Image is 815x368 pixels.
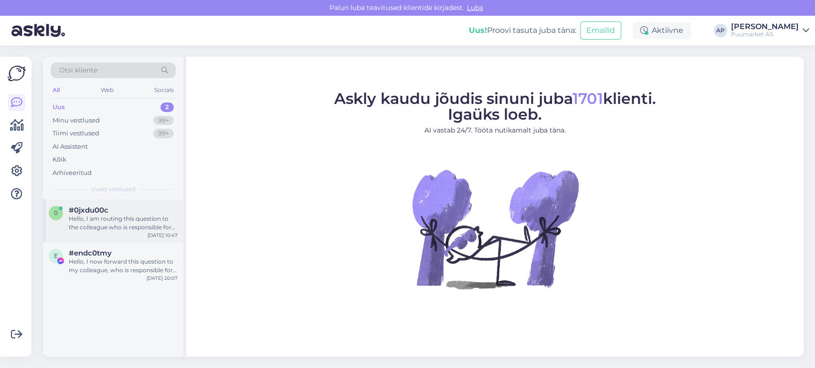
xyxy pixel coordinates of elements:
span: Otsi kliente [59,65,97,75]
div: 2 [160,102,174,112]
div: Proovi tasuta juba täna: [469,25,576,36]
b: Uus! [469,26,487,35]
div: [DATE] 20:07 [147,275,178,282]
div: Aktiivne [633,22,691,39]
span: Askly kaudu jõudis sinuni juba klienti. Igaüks loeb. [334,89,656,123]
span: e [54,252,58,259]
div: Kõik [53,155,66,164]
span: #0jxdu00c [69,206,108,215]
div: All [51,84,62,96]
div: 99+ [153,116,174,125]
div: Tiimi vestlused [53,129,99,138]
div: AI Assistent [53,142,88,152]
div: Puumarket AS [731,31,799,38]
div: Uus [53,102,65,112]
div: Web [99,84,116,96]
div: Hello, I am routing this question to the colleague who is responsible for this topic. The reply m... [69,215,178,232]
img: No Chat active [409,143,581,315]
button: Emailid [580,21,621,40]
span: 0 [54,209,58,216]
div: [PERSON_NAME] [731,23,799,31]
a: [PERSON_NAME]Puumarket AS [731,23,809,38]
p: AI vastab 24/7. Tööta nutikamalt juba täna. [334,125,656,135]
div: [DATE] 10:47 [148,232,178,239]
div: AP [714,24,727,37]
div: Hello, I now forward this question to my colleague, who is responsible for this. The reply will b... [69,257,178,275]
div: Arhiveeritud [53,168,92,178]
span: 1701 [572,89,603,108]
div: 99+ [153,129,174,138]
img: Askly Logo [8,64,26,82]
div: Minu vestlused [53,116,100,125]
div: Socials [152,84,176,96]
span: Luba [464,3,486,12]
span: #endc0tmy [69,249,112,257]
span: Uued vestlused [91,185,136,194]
